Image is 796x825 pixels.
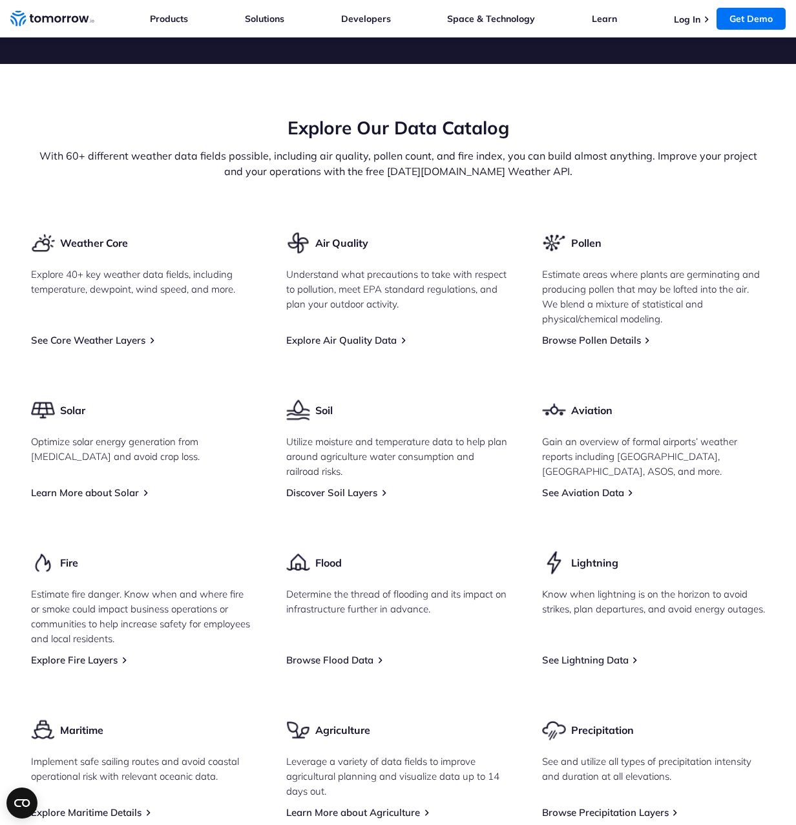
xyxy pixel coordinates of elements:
[286,587,509,616] p: Determine the thread of flooding and its impact on infrastructure further in advance.
[315,723,370,737] h3: Agriculture
[542,486,624,499] a: See Aviation Data
[341,13,391,25] a: Developers
[6,788,37,819] button: Open CMP widget
[31,334,145,346] a: See Core Weather Layers
[60,236,128,250] h3: Weather Core
[31,434,254,464] p: Optimize solar energy generation from [MEDICAL_DATA] and avoid crop loss.
[571,403,613,417] h3: Aviation
[60,403,85,417] h3: Solar
[286,334,397,346] a: Explore Air Quality Data
[542,434,765,479] p: Gain an overview of formal airports’ weather reports including [GEOGRAPHIC_DATA], [GEOGRAPHIC_DAT...
[542,334,641,346] a: Browse Pollen Details
[31,754,254,784] p: Implement safe sailing routes and avoid coastal operational risk with relevant oceanic data.
[286,434,509,479] p: Utilize moisture and temperature data to help plan around agriculture water consumption and railr...
[542,654,629,666] a: See Lightning Data
[542,267,765,326] p: Estimate areas where plants are germinating and producing pollen that may be lofted into the air....
[315,403,333,417] h3: Soil
[571,236,602,250] h3: Pollen
[674,14,700,25] a: Log In
[31,587,254,646] p: Estimate fire danger. Know when and where fire or smoke could impact business operations or commu...
[245,13,284,25] a: Solutions
[571,556,618,570] h3: Lightning
[31,116,765,140] h2: Explore Our Data Catalog
[286,754,509,799] p: Leverage a variety of data fields to improve agricultural planning and visualize data up to 14 da...
[31,486,139,499] a: Learn More about Solar
[592,13,617,25] a: Learn
[315,556,342,570] h3: Flood
[150,13,188,25] a: Products
[60,556,78,570] h3: Fire
[717,8,786,30] a: Get Demo
[10,9,94,28] a: Home link
[542,754,765,784] p: See and utilize all types of precipitation intensity and duration at all elevations.
[60,723,103,737] h3: Maritime
[31,148,765,179] p: With 60+ different weather data fields possible, including air quality, pollen count, and fire in...
[447,13,535,25] a: Space & Technology
[286,267,509,311] p: Understand what precautions to take with respect to pollution, meet EPA standard regulations, and...
[31,654,118,666] a: Explore Fire Layers
[315,236,368,250] h3: Air Quality
[31,267,254,297] p: Explore 40+ key weather data fields, including temperature, dewpoint, wind speed, and more.
[571,723,634,737] h3: Precipitation
[286,806,420,819] a: Learn More about Agriculture
[542,806,669,819] a: Browse Precipitation Layers
[31,806,141,819] a: Explore Maritime Details
[286,654,373,666] a: Browse Flood Data
[542,587,765,616] p: Know when lightning is on the horizon to avoid strikes, plan departures, and avoid energy outages.
[286,486,377,499] a: Discover Soil Layers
